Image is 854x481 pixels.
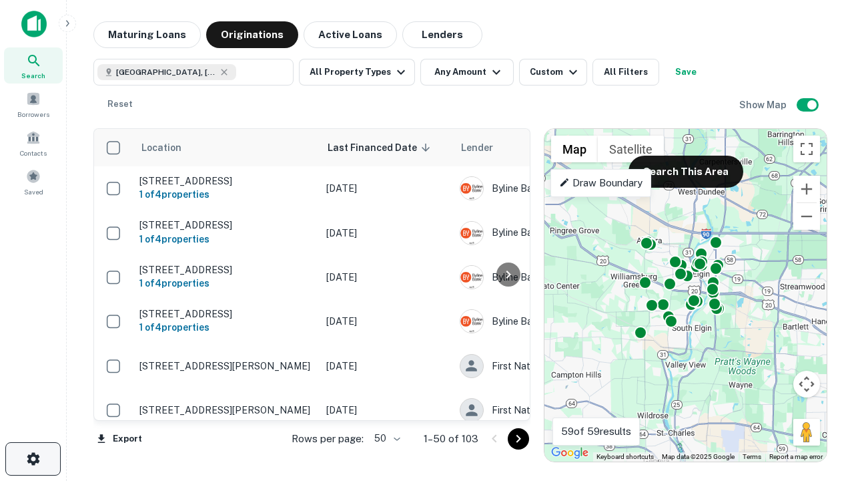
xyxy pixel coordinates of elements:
[93,21,201,48] button: Maturing Loans
[139,187,313,202] h6: 1 of 4 properties
[743,453,761,460] a: Terms (opens in new tab)
[460,176,660,200] div: Byline Bank
[460,266,483,289] img: picture
[299,59,415,86] button: All Property Types
[139,404,313,416] p: [STREET_ADDRESS][PERSON_NAME]
[460,354,660,378] div: First Nations Bank
[530,64,581,80] div: Custom
[20,148,47,158] span: Contacts
[787,374,854,438] iframe: Chat Widget
[328,140,434,156] span: Last Financed Date
[561,424,631,440] p: 59 of 59 results
[592,59,659,86] button: All Filters
[769,453,823,460] a: Report a map error
[304,21,397,48] button: Active Loans
[548,444,592,462] a: Open this area in Google Maps (opens a new window)
[292,431,364,447] p: Rows per page:
[596,452,654,462] button: Keyboard shortcuts
[460,222,483,245] img: picture
[326,226,446,240] p: [DATE]
[326,181,446,196] p: [DATE]
[116,66,216,78] span: [GEOGRAPHIC_DATA], [GEOGRAPHIC_DATA]
[793,176,820,202] button: Zoom in
[141,140,199,156] span: Location
[793,136,820,162] button: Toggle fullscreen view
[139,219,313,231] p: [STREET_ADDRESS]
[4,86,63,122] a: Borrowers
[628,156,743,188] button: Search This Area
[739,98,789,112] h6: Show Map
[206,21,298,48] button: Originations
[326,270,446,285] p: [DATE]
[662,453,735,460] span: Map data ©2025 Google
[139,276,313,291] h6: 1 of 4 properties
[326,403,446,418] p: [DATE]
[460,309,660,333] div: Byline Bank
[139,308,313,320] p: [STREET_ADDRESS]
[139,264,313,276] p: [STREET_ADDRESS]
[460,177,483,200] img: picture
[665,59,707,86] button: Save your search to get updates of matches that match your search criteria.
[139,360,313,372] p: [STREET_ADDRESS][PERSON_NAME]
[402,21,482,48] button: Lenders
[420,59,514,86] button: Any Amount
[326,314,446,329] p: [DATE]
[793,371,820,397] button: Map camera controls
[24,186,43,197] span: Saved
[508,428,529,450] button: Go to next page
[17,109,49,120] span: Borrowers
[139,320,313,335] h6: 1 of 4 properties
[424,431,478,447] p: 1–50 of 103
[4,164,63,200] a: Saved
[139,232,313,247] h6: 1 of 4 properties
[320,129,453,166] th: Last Financed Date
[460,310,483,333] img: picture
[460,265,660,289] div: Byline Bank
[93,429,145,449] button: Export
[598,136,664,162] button: Show satellite imagery
[460,398,660,422] div: First Nations Bank
[559,175,643,191] p: Draw Boundary
[453,129,667,166] th: Lender
[326,359,446,373] p: [DATE]
[139,175,313,187] p: [STREET_ADDRESS]
[369,429,402,448] div: 50
[548,444,592,462] img: Google
[4,47,63,84] a: Search
[99,91,141,118] button: Reset
[544,129,827,462] div: 0 0
[21,11,47,37] img: capitalize-icon.png
[519,59,587,86] button: Custom
[460,221,660,245] div: Byline Bank
[4,125,63,161] a: Contacts
[21,70,45,81] span: Search
[133,129,320,166] th: Location
[551,136,598,162] button: Show street map
[793,203,820,230] button: Zoom out
[461,140,493,156] span: Lender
